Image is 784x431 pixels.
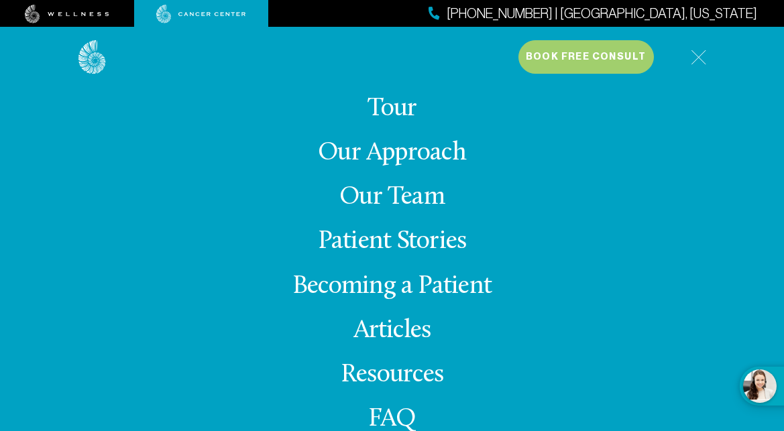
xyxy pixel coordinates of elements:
img: cancer center [156,5,246,23]
img: wellness [25,5,109,23]
button: Book Free Consult [518,40,654,74]
img: logo [78,40,106,74]
a: Becoming a Patient [292,273,492,300]
a: Tour [368,96,417,122]
a: Resources [341,362,443,388]
img: icon-hamburger [691,50,706,65]
a: Our Team [339,184,445,210]
a: Patient Stories [318,229,467,255]
a: Articles [353,318,431,344]
a: Our Approach [318,140,466,166]
a: [PHONE_NUMBER] | [GEOGRAPHIC_DATA], [US_STATE] [429,4,757,23]
span: [PHONE_NUMBER] | [GEOGRAPHIC_DATA], [US_STATE] [447,4,757,23]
